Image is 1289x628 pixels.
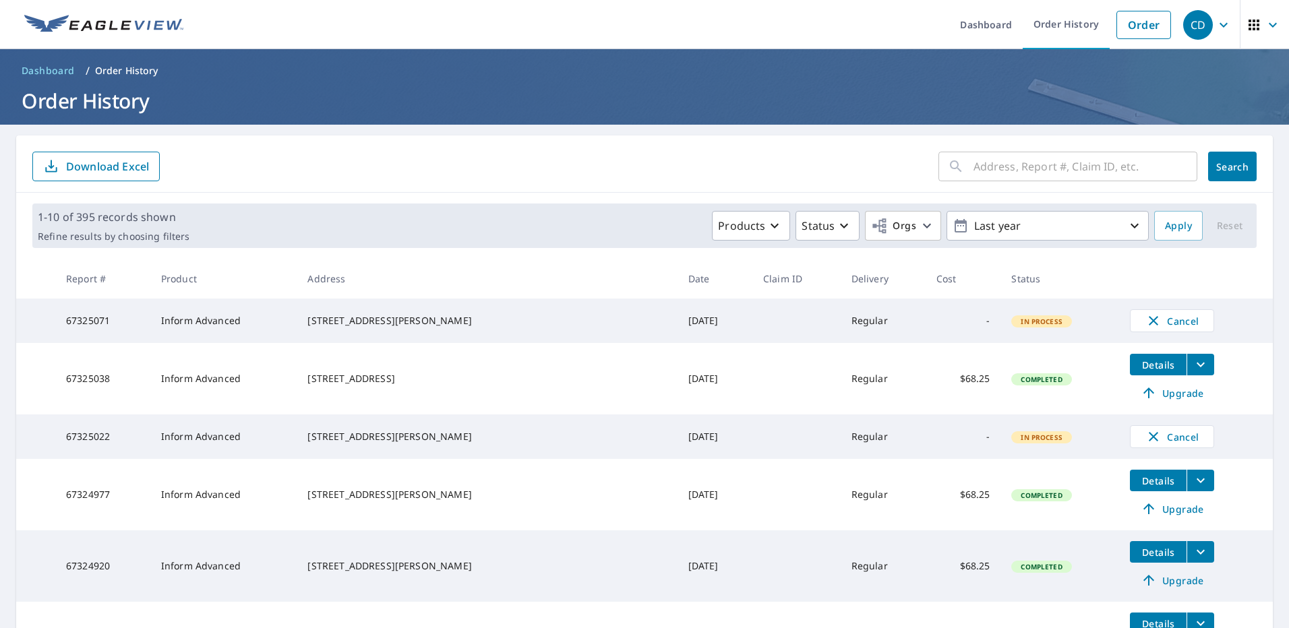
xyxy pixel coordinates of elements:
div: CD [1183,10,1213,40]
button: filesDropdownBtn-67325038 [1187,354,1214,375]
td: 67325071 [55,299,150,343]
td: - [926,414,1000,459]
button: Last year [947,211,1149,241]
span: Completed [1013,562,1070,571]
button: filesDropdownBtn-67324977 [1187,470,1214,491]
h1: Order History [16,87,1273,115]
input: Address, Report #, Claim ID, etc. [973,148,1197,185]
p: 1-10 of 395 records shown [38,209,189,225]
button: detailsBtn-67324977 [1130,470,1187,491]
div: [STREET_ADDRESS][PERSON_NAME] [307,559,666,573]
td: Inform Advanced [150,299,297,343]
p: Status [802,218,835,234]
td: $68.25 [926,530,1000,602]
td: $68.25 [926,343,1000,414]
span: Details [1138,358,1178,371]
td: Regular [841,343,926,414]
th: Claim ID [752,259,841,299]
button: Products [712,211,790,241]
span: Upgrade [1138,501,1206,517]
div: [STREET_ADDRESS][PERSON_NAME] [307,314,666,327]
button: detailsBtn-67325038 [1130,354,1187,375]
div: [STREET_ADDRESS][PERSON_NAME] [307,430,666,443]
button: Orgs [865,211,941,241]
span: Dashboard [22,64,75,77]
a: Upgrade [1130,382,1214,404]
th: Date [678,259,752,299]
a: Upgrade [1130,498,1214,520]
td: Regular [841,530,926,602]
div: [STREET_ADDRESS][PERSON_NAME] [307,488,666,501]
td: Regular [841,459,926,530]
div: [STREET_ADDRESS] [307,372,666,385]
button: filesDropdownBtn-67324920 [1187,541,1214,563]
td: 67324920 [55,530,150,602]
th: Cost [926,259,1000,299]
span: Completed [1013,375,1070,384]
button: Cancel [1130,309,1214,332]
p: Products [718,218,765,234]
button: detailsBtn-67324920 [1130,541,1187,563]
span: Upgrade [1138,385,1206,401]
th: Report # [55,259,150,299]
td: [DATE] [678,414,752,459]
td: [DATE] [678,299,752,343]
th: Delivery [841,259,926,299]
button: Cancel [1130,425,1214,448]
p: Download Excel [66,159,149,174]
td: [DATE] [678,343,752,414]
a: Dashboard [16,60,80,82]
th: Product [150,259,297,299]
span: Orgs [871,218,916,234]
td: 67325038 [55,343,150,414]
td: [DATE] [678,459,752,530]
nav: breadcrumb [16,60,1273,82]
img: EV Logo [24,15,183,35]
td: Inform Advanced [150,459,297,530]
a: Upgrade [1130,569,1214,591]
td: 67324977 [55,459,150,530]
span: In Process [1013,433,1071,442]
td: 67325022 [55,414,150,459]
td: $68.25 [926,459,1000,530]
span: Apply [1165,218,1192,234]
span: Details [1138,474,1178,487]
span: Cancel [1144,429,1200,445]
a: Order [1116,11,1171,39]
span: Details [1138,546,1178,559]
th: Status [1000,259,1119,299]
td: Regular [841,414,926,459]
td: Inform Advanced [150,343,297,414]
button: Status [796,211,860,241]
p: Last year [969,214,1127,238]
p: Order History [95,64,158,77]
span: Upgrade [1138,572,1206,588]
td: Inform Advanced [150,414,297,459]
button: Search [1208,152,1257,181]
td: [DATE] [678,530,752,602]
button: Apply [1154,211,1203,241]
span: In Process [1013,317,1071,326]
td: Inform Advanced [150,530,297,602]
span: Completed [1013,491,1070,500]
td: Regular [841,299,926,343]
button: Download Excel [32,152,160,181]
span: Search [1219,160,1246,173]
p: Refine results by choosing filters [38,230,189,243]
th: Address [297,259,677,299]
span: Cancel [1144,313,1200,329]
td: - [926,299,1000,343]
li: / [86,63,90,79]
